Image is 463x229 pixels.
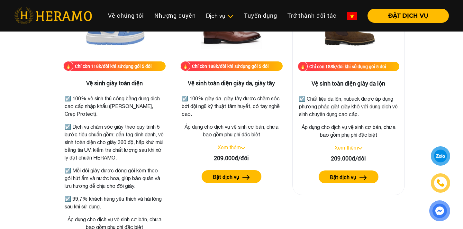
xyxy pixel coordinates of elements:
p: Áp dụng cho dịch vụ vệ sinh cơ bản, chưa bao gồm phụ phí đặc biệt [180,123,283,138]
img: phone-icon [436,179,445,188]
img: heramo-logo.png [14,7,92,24]
h3: Vệ sinh toàn diện giày da lộn [298,80,399,87]
div: Dịch vụ [206,12,234,20]
div: Chỉ còn 188k/đôi khi sử dụng gói 5 đôi [192,63,269,69]
div: Chỉ còn 188k/đôi khi sử dụng gói 5 đôi [309,63,386,70]
a: Về chúng tôi [103,9,149,23]
div: 209.000đ/đôi [180,154,283,162]
h3: Vệ sinh toàn diện giày da, giày tây [180,80,283,87]
img: arrow_down.svg [241,147,245,149]
img: fire.png [298,61,308,71]
p: ☑️ Chất liệu da lộn, nubuck được áp dụng phương pháp giặt giày khô với dung dịch vệ sinh chuyên d... [299,95,398,118]
div: 209.000đ/đôi [298,154,399,163]
p: ☑️ 100% giày da, giày tây được chăm sóc bởi đội ngũ kỹ thuật tâm huyết, có tay nghề cao. [182,95,281,118]
button: Đặt dịch vụ [319,170,378,183]
p: ☑️ Mỗi đôi giày được đóng gói kèm theo gói hút ẩm và nước hoa, giúp bảo quản và lưu hương dễ chịu... [65,167,164,190]
a: phone-icon [432,174,449,192]
label: Đặt dịch vụ [330,173,356,181]
a: Xem thêm [335,145,358,151]
button: Đặt dịch vụ [202,170,261,183]
img: arrow [359,175,367,180]
a: Nhượng quyền [149,9,201,23]
p: ☑️ 100% vệ sinh thủ công bằng dung dịch cao cấp nhập khẩu ([PERSON_NAME], Crep Protect). [65,95,164,118]
button: ĐẶT DỊCH VỤ [368,9,449,23]
label: Đặt dịch vụ [213,173,239,181]
div: Chỉ còn 118k/đôi khi sử dụng gói 5 đôi [75,63,152,69]
img: fire.png [63,61,73,71]
a: Trở thành đối tác [282,9,342,23]
a: Đặt dịch vụ arrow [180,170,283,183]
p: ☑️ Dịch vụ chăm sóc giày theo quy trình 5 bước tiêu chuẩn gồm: gắn tag định danh, vệ sinh toàn di... [65,123,164,161]
img: vn-flag.png [347,12,357,20]
img: arrow [242,175,250,180]
a: Tuyển dụng [239,9,282,23]
a: Đặt dịch vụ arrow [298,170,399,183]
img: arrow_down.svg [358,147,362,150]
a: Xem thêm [218,144,241,150]
img: fire.png [180,61,190,71]
img: subToggleIcon [227,13,234,20]
p: ☑️ 99,7% khách hàng yêu thích và hài lòng sau khi sử dụng. [65,195,164,210]
p: Áp dụng cho dịch vụ vệ sinh cơ bản, chưa bao gồm phụ phí đặc biệt [298,123,399,139]
a: ĐẶT DỊCH VỤ [362,13,449,19]
h3: Vệ sinh giày toàn diện [63,80,166,87]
